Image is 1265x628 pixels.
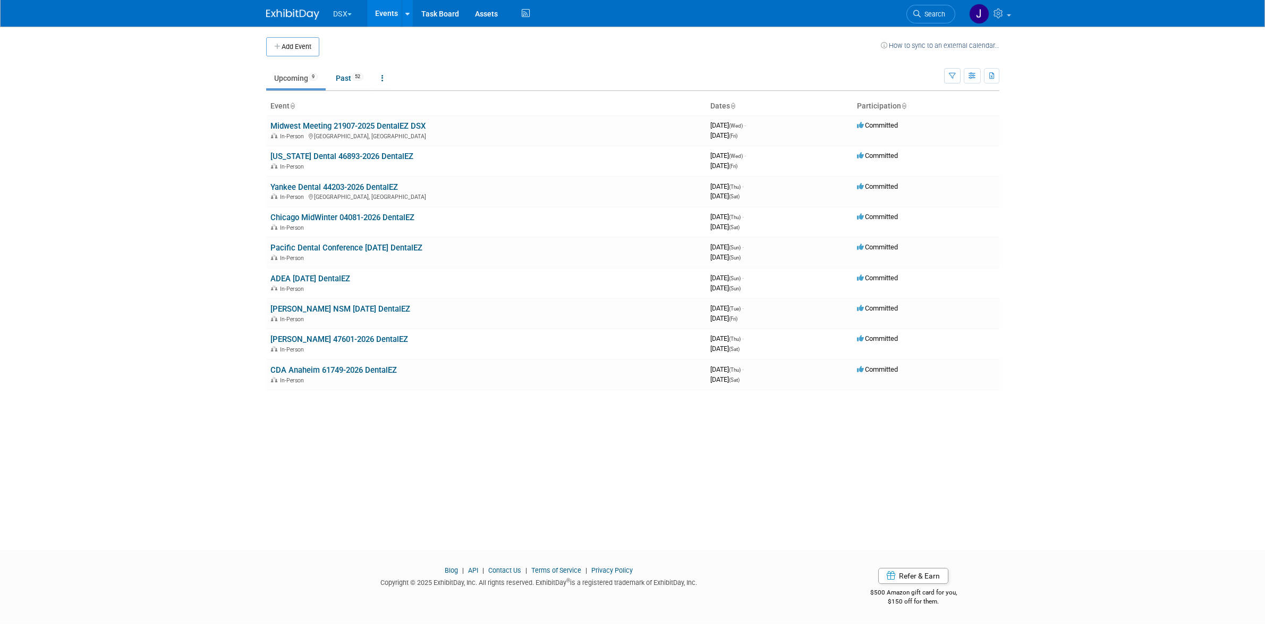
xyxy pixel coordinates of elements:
[710,274,744,282] span: [DATE]
[280,346,307,353] span: In-Person
[729,336,741,342] span: (Thu)
[270,182,398,192] a: Yankee Dental 44203-2026 DentalEZ
[857,121,898,129] span: Committed
[271,163,277,169] img: In-Person Event
[881,41,999,49] a: How to sync to an external calendar...
[266,68,326,88] a: Upcoming9
[906,5,955,23] a: Search
[710,253,741,261] span: [DATE]
[828,581,999,606] div: $500 Amazon gift card for you,
[729,214,741,220] span: (Thu)
[583,566,590,574] span: |
[280,316,307,323] span: In-Person
[328,68,371,88] a: Past52
[744,152,746,160] span: -
[828,597,999,606] div: $150 off for them.
[280,286,307,292] span: In-Person
[901,102,906,110] a: Sort by Participation Type
[857,365,898,373] span: Committed
[730,102,735,110] a: Sort by Start Date
[729,163,737,169] span: (Fri)
[710,334,744,342] span: [DATE]
[729,286,741,291] span: (Sun)
[270,365,397,375] a: CDA Anaheim 61749-2026 DentalEZ
[729,184,741,190] span: (Thu)
[710,223,740,231] span: [DATE]
[591,566,633,574] a: Privacy Policy
[445,566,458,574] a: Blog
[266,9,319,20] img: ExhibitDay
[710,345,740,353] span: [DATE]
[270,334,408,344] a: [PERSON_NAME] 47601-2026 DentalEZ
[729,346,740,352] span: (Sat)
[290,102,295,110] a: Sort by Event Name
[729,194,740,199] span: (Sat)
[271,346,277,351] img: In-Person Event
[271,133,277,138] img: In-Person Event
[266,37,319,56] button: Add Event
[729,153,743,159] span: (Wed)
[280,255,307,262] span: In-Person
[857,152,898,160] span: Committed
[270,152,413,161] a: [US_STATE] Dental 46893-2026 DentalEZ
[710,304,744,312] span: [DATE]
[878,568,948,584] a: Refer & Earn
[857,213,898,221] span: Committed
[309,73,318,81] span: 9
[468,566,478,574] a: API
[729,316,737,322] span: (Fri)
[710,182,744,190] span: [DATE]
[270,213,414,222] a: Chicago MidWinter 04081-2026 DentalEZ
[271,255,277,260] img: In-Person Event
[531,566,581,574] a: Terms of Service
[566,577,570,583] sup: ®
[271,377,277,382] img: In-Person Event
[729,133,737,139] span: (Fri)
[280,224,307,231] span: In-Person
[744,121,746,129] span: -
[280,163,307,170] span: In-Person
[710,375,740,383] span: [DATE]
[969,4,989,24] img: Justin Newborn
[270,131,702,140] div: [GEOGRAPHIC_DATA], [GEOGRAPHIC_DATA]
[270,243,422,253] a: Pacific Dental Conference [DATE] DentalEZ
[742,274,744,282] span: -
[523,566,530,574] span: |
[710,162,737,170] span: [DATE]
[706,97,853,115] th: Dates
[742,213,744,221] span: -
[742,304,744,312] span: -
[710,213,744,221] span: [DATE]
[460,566,466,574] span: |
[729,123,743,129] span: (Wed)
[352,73,363,81] span: 52
[742,365,744,373] span: -
[857,334,898,342] span: Committed
[857,304,898,312] span: Committed
[280,133,307,140] span: In-Person
[742,334,744,342] span: -
[857,243,898,251] span: Committed
[270,121,426,131] a: Midwest Meeting 21907-2025 DentalEZ DSX
[729,255,741,261] span: (Sun)
[853,97,999,115] th: Participation
[857,274,898,282] span: Committed
[280,377,307,384] span: In-Person
[271,286,277,291] img: In-Person Event
[710,284,741,292] span: [DATE]
[271,316,277,321] img: In-Person Event
[266,575,812,588] div: Copyright © 2025 ExhibitDay, Inc. All rights reserved. ExhibitDay is a registered trademark of Ex...
[857,182,898,190] span: Committed
[710,121,746,129] span: [DATE]
[729,245,741,250] span: (Sun)
[710,365,744,373] span: [DATE]
[710,314,737,322] span: [DATE]
[280,194,307,200] span: In-Person
[271,224,277,230] img: In-Person Event
[266,97,706,115] th: Event
[270,274,350,283] a: ADEA [DATE] DentalEZ
[742,243,744,251] span: -
[921,10,945,18] span: Search
[729,306,741,312] span: (Tue)
[270,304,410,314] a: [PERSON_NAME] NSM [DATE] DentalEZ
